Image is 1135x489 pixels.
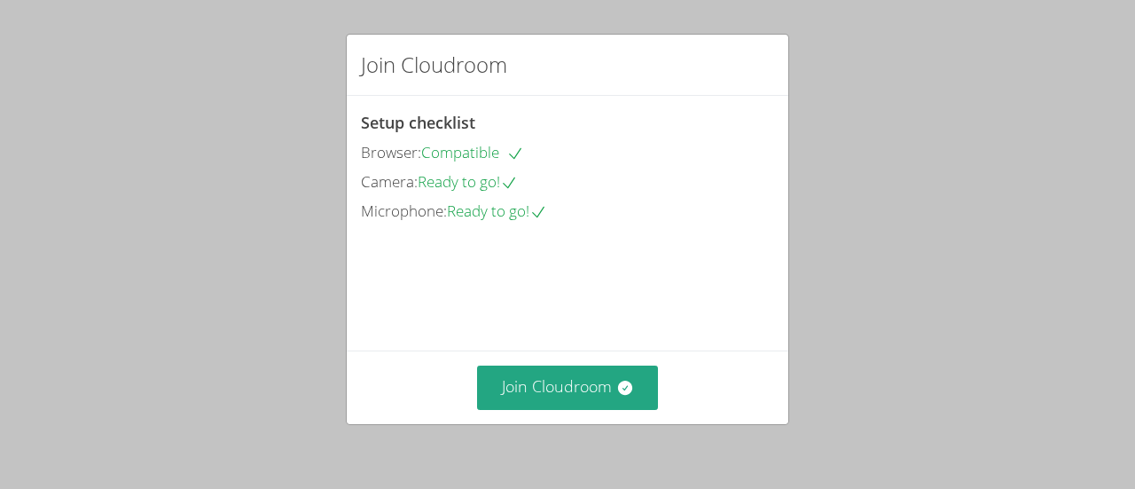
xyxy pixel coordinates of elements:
span: Ready to go! [418,171,518,192]
span: Setup checklist [361,112,475,133]
span: Microphone: [361,201,447,221]
span: Ready to go! [447,201,547,221]
span: Browser: [361,142,421,162]
span: Camera: [361,171,418,192]
button: Join Cloudroom [477,366,659,409]
h2: Join Cloudroom [361,49,507,81]
span: Compatible [421,142,524,162]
